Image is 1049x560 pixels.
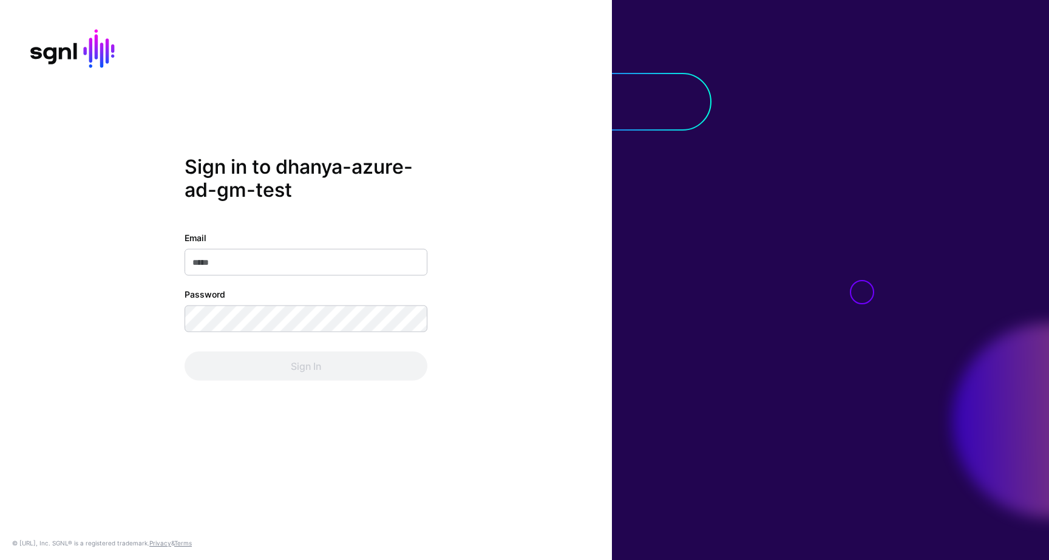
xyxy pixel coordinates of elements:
[174,539,192,547] a: Terms
[149,539,171,547] a: Privacy
[185,287,225,300] label: Password
[12,538,192,548] div: © [URL], Inc. SGNL® is a registered trademark. &
[185,231,206,244] label: Email
[185,155,427,202] h2: Sign in to dhanya-azure-ad-gm-test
